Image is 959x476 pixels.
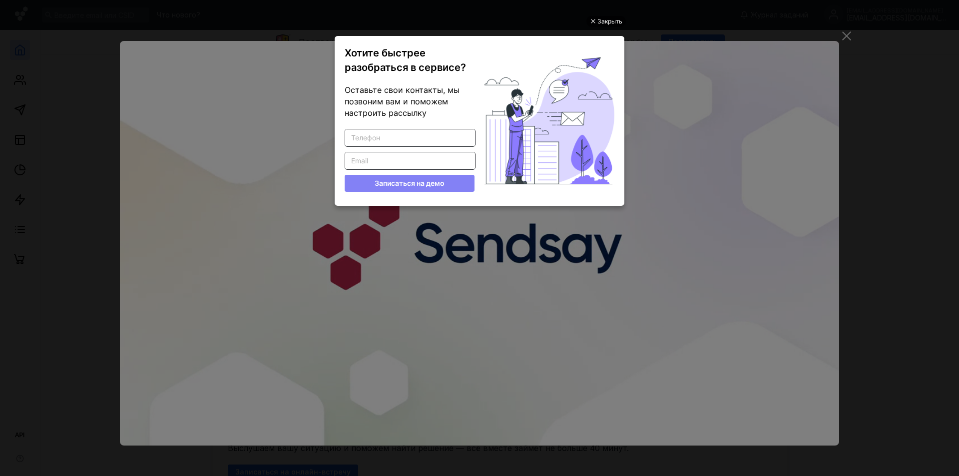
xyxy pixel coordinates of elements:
[345,85,460,118] span: Оставьте свои контакты, мы позвоним вам и поможем настроить рассылку
[345,175,475,192] button: Записаться на демо
[345,129,475,146] input: Телефон
[597,16,622,27] div: Закрыть
[345,152,475,169] input: Email
[345,47,466,73] span: Хотите быстрее разобраться в сервисе?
